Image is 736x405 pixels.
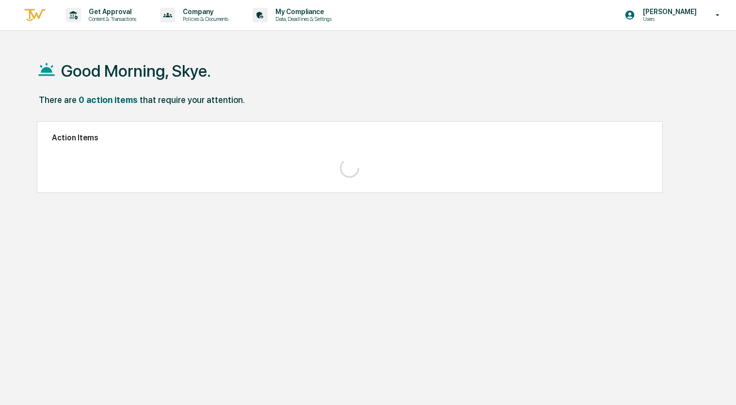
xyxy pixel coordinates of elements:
p: Company [175,8,233,16]
p: Users [635,16,702,22]
p: My Compliance [268,8,336,16]
p: Get Approval [81,8,141,16]
div: that require your attention. [140,95,245,105]
h1: Good Morning, Skye. [61,61,211,81]
img: logo [23,7,47,23]
p: Policies & Documents [175,16,233,22]
p: Content & Transactions [81,16,141,22]
p: [PERSON_NAME] [635,8,702,16]
div: There are [39,95,77,105]
p: Data, Deadlines & Settings [268,16,336,22]
h2: Action Items [52,133,648,142]
div: 0 action items [79,95,138,105]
